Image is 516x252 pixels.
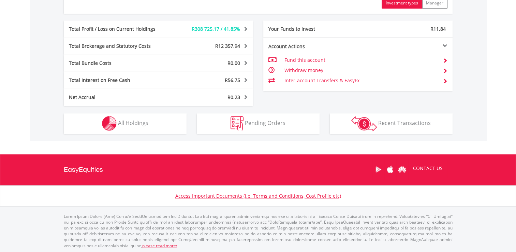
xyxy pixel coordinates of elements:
button: Recent Transactions [330,113,453,134]
span: R12 357.94 [215,43,240,49]
span: Recent Transactions [378,119,431,127]
div: Total Brokerage and Statutory Costs [64,43,174,50]
span: R56.75 [225,77,240,83]
div: Total Bundle Costs [64,60,174,67]
a: Access Important Documents (i.e. Terms and Conditions, Cost Profile etc) [175,193,341,199]
td: Fund this account [284,55,437,65]
a: please read more: [142,243,177,249]
a: Huawei [396,159,408,180]
a: EasyEquities [64,154,103,185]
span: All Holdings [118,119,148,127]
div: Net Accrual [64,94,174,101]
div: Total Interest on Free Cash [64,77,174,84]
div: Account Actions [263,43,358,50]
button: All Holdings [64,113,187,134]
img: holdings-wht.png [102,116,117,131]
a: CONTACT US [408,159,447,178]
span: Pending Orders [245,119,285,127]
a: Google Play [372,159,384,180]
span: R308 725.17 / 41.85% [192,26,240,32]
span: R0.23 [227,94,240,100]
span: R11.84 [430,26,446,32]
div: Your Funds to Invest [263,26,358,32]
p: Lorem Ipsum Dolors (Ame) Con a/e SeddOeiusmod tem InciDiduntut Lab Etd mag aliquaen admin veniamq... [64,213,453,249]
td: Withdraw money [284,65,437,75]
div: Total Profit / Loss on Current Holdings [64,26,174,32]
td: Inter-account Transfers & EasyFx [284,75,437,86]
img: transactions-zar-wht.png [351,116,377,131]
a: Apple [384,159,396,180]
button: Pending Orders [197,113,320,134]
img: pending_instructions-wht.png [231,116,244,131]
span: R0.00 [227,60,240,66]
